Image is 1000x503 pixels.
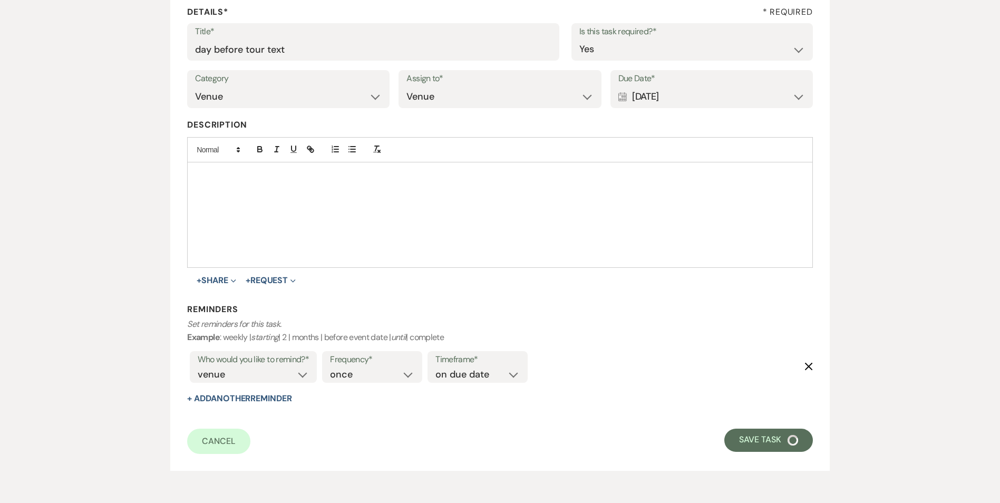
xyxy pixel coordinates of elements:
[724,429,812,452] button: Save Task
[330,352,414,367] label: Frequency*
[618,71,805,86] label: Due Date*
[187,318,281,330] i: Set reminders for this task.
[435,352,520,367] label: Timeframe*
[246,276,296,285] button: Request
[391,332,406,343] i: until
[187,317,812,344] p: : weekly | | 2 | months | before event date | | complete
[406,71,593,86] label: Assign to*
[195,24,551,40] label: Title*
[195,71,382,86] label: Category
[187,332,220,343] b: Example
[579,24,805,40] label: Is this task required?*
[187,394,292,403] button: + AddAnotherReminder
[246,276,250,285] span: +
[197,276,236,285] button: Share
[197,276,201,285] span: +
[251,332,278,343] i: starting
[187,304,812,315] h3: Reminders
[618,86,805,107] div: [DATE]
[788,435,798,446] img: loading spinner
[763,6,813,18] h4: * Required
[187,6,228,17] b: Details*
[187,118,812,133] label: Description
[187,429,250,454] a: Cancel
[198,352,309,367] label: Who would you like to remind?*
